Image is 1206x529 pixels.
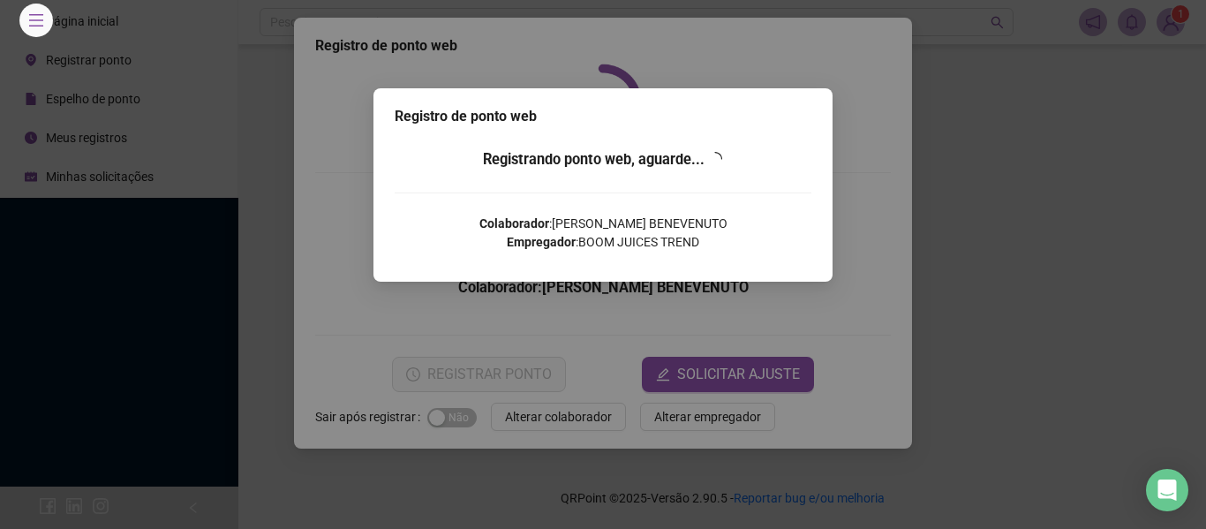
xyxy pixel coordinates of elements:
[707,151,724,168] span: loading
[28,12,44,28] span: menu
[479,216,549,230] strong: Colaborador
[395,215,811,252] p: : [PERSON_NAME] BENEVENUTO : BOOM JUICES TREND
[395,106,811,127] div: Registro de ponto web
[507,235,576,249] strong: Empregador
[1146,469,1188,511] div: Open Intercom Messenger
[395,148,811,171] h3: Registrando ponto web, aguarde...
